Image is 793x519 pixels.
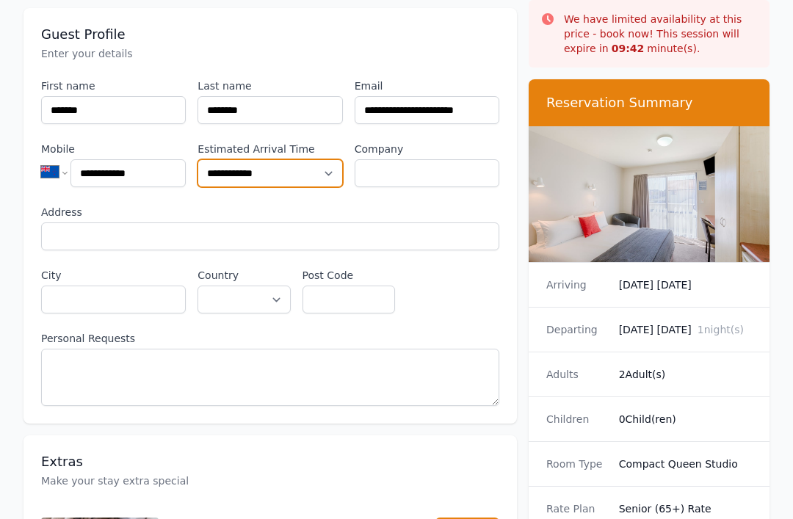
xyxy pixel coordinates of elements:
[619,277,752,292] dd: [DATE] [DATE]
[698,324,744,335] span: 1 night(s)
[619,367,752,382] dd: 2 Adult(s)
[198,79,342,93] label: Last name
[355,79,499,93] label: Email
[198,268,290,283] label: Country
[619,501,752,516] dd: Senior (65+) Rate
[41,46,499,61] p: Enter your details
[546,412,607,427] dt: Children
[546,322,607,337] dt: Departing
[546,501,607,516] dt: Rate Plan
[546,94,752,112] h3: Reservation Summary
[41,142,186,156] label: Mobile
[546,457,607,471] dt: Room Type
[198,142,342,156] label: Estimated Arrival Time
[41,268,186,283] label: City
[529,126,770,262] img: Compact Queen Studio
[41,473,499,488] p: Make your stay extra special
[546,367,607,382] dt: Adults
[619,457,752,471] dd: Compact Queen Studio
[612,43,645,54] strong: 09 : 42
[41,205,499,219] label: Address
[619,322,752,337] dd: [DATE] [DATE]
[41,79,186,93] label: First name
[619,412,752,427] dd: 0 Child(ren)
[303,268,395,283] label: Post Code
[546,277,607,292] dt: Arriving
[41,331,499,346] label: Personal Requests
[41,26,499,43] h3: Guest Profile
[41,453,499,471] h3: Extras
[355,142,499,156] label: Company
[564,12,758,56] p: We have limited availability at this price - book now! This session will expire in minute(s).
